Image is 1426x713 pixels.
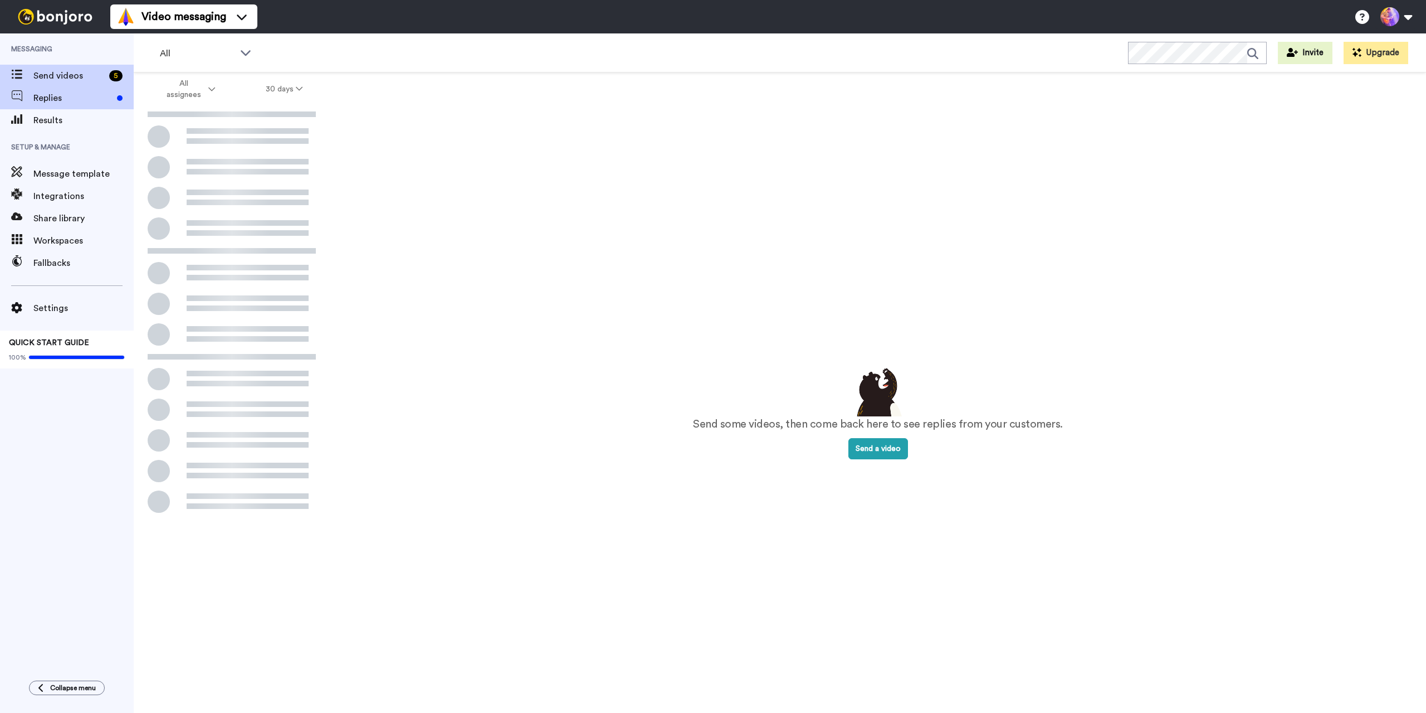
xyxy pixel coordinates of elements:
[141,9,226,25] span: Video messaging
[33,190,134,203] span: Integrations
[136,74,241,105] button: All assignees
[33,91,113,105] span: Replies
[9,353,26,362] span: 100%
[33,212,134,225] span: Share library
[161,78,206,100] span: All assignees
[33,69,105,83] span: Send videos
[850,365,906,416] img: results-emptystates.png
[1344,42,1408,64] button: Upgrade
[241,79,328,99] button: 30 days
[9,339,89,347] span: QUICK START GUIDE
[848,445,908,453] a: Send a video
[33,302,134,315] span: Settings
[848,438,908,459] button: Send a video
[13,9,97,25] img: bj-logo-header-white.svg
[33,114,134,127] span: Results
[29,681,105,695] button: Collapse menu
[160,47,235,60] span: All
[693,416,1063,433] p: Send some videos, then come back here to see replies from your customers.
[109,70,123,81] div: 5
[33,234,134,248] span: Workspaces
[33,256,134,270] span: Fallbacks
[50,683,96,692] span: Collapse menu
[33,167,134,181] span: Message template
[1278,42,1332,64] button: Invite
[117,8,135,26] img: vm-color.svg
